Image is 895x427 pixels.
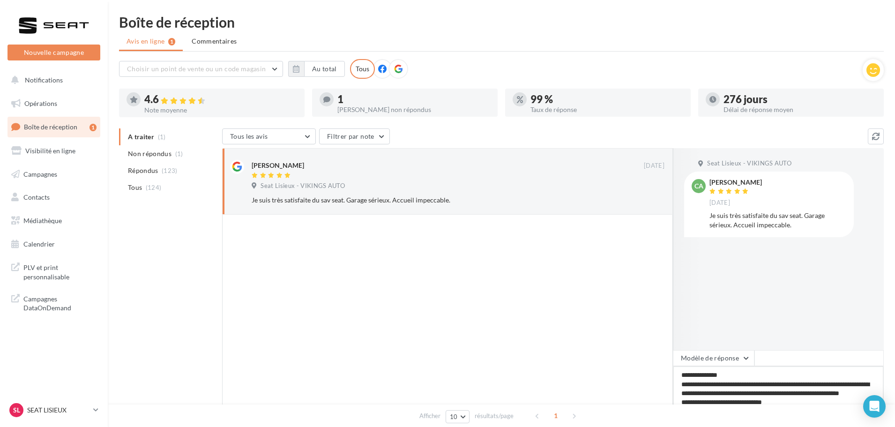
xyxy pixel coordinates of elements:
div: Je suis très satisfaite du sav seat. Garage sérieux. Accueil impeccable. [709,211,846,230]
button: Filtrer par note [319,128,390,144]
div: Délai de réponse moyen [723,106,876,113]
span: ca [694,181,703,191]
button: Tous les avis [222,128,316,144]
span: Tous [128,183,142,192]
span: (123) [162,167,178,174]
span: [DATE] [644,162,664,170]
a: Campagnes DataOnDemand [6,289,102,316]
div: Tous [350,59,375,79]
span: Non répondus [128,149,172,158]
button: Notifications [6,70,98,90]
a: Opérations [6,94,102,113]
span: (1) [175,150,183,157]
div: Taux de réponse [530,106,683,113]
div: Boîte de réception [119,15,884,29]
div: Note moyenne [144,107,297,113]
span: Tous les avis [230,132,268,140]
button: Au total [304,61,345,77]
div: 1 [337,94,490,105]
a: PLV et print personnalisable [6,257,102,285]
div: [PERSON_NAME] [252,161,304,170]
span: Seat Lisieux - VIKINGS AUTO [707,159,791,168]
a: Visibilité en ligne [6,141,102,161]
span: 1 [548,408,563,423]
a: SL SEAT LISIEUX [7,401,100,419]
a: Contacts [6,187,102,207]
button: 10 [446,410,470,423]
a: Médiathèque [6,211,102,231]
span: Campagnes DataOnDemand [23,292,97,313]
button: Nouvelle campagne [7,45,100,60]
span: [DATE] [709,199,730,207]
span: PLV et print personnalisable [23,261,97,281]
button: Choisir un point de vente ou un code magasin [119,61,283,77]
div: 4.6 [144,94,297,105]
div: 99 % [530,94,683,105]
span: Notifications [25,76,63,84]
span: résultats/page [475,412,514,420]
div: Je suis très satisfaite du sav seat. Garage sérieux. Accueil impeccable. [252,195,604,205]
span: Médiathèque [23,217,62,225]
div: [PERSON_NAME] [709,179,762,186]
a: Campagnes [6,165,102,184]
button: Au total [288,61,345,77]
span: Visibilité en ligne [25,147,75,155]
span: Choisir un point de vente ou un code magasin [127,65,266,73]
button: Modèle de réponse [673,350,754,366]
span: Afficher [419,412,440,420]
span: Seat Lisieux - VIKINGS AUTO [261,182,345,190]
div: 276 jours [723,94,876,105]
span: Répondus [128,166,158,175]
span: 10 [450,413,458,420]
span: Boîte de réception [24,123,77,131]
p: SEAT LISIEUX [27,405,89,415]
span: Commentaires [192,37,237,46]
span: Campagnes [23,170,57,178]
span: Contacts [23,193,50,201]
a: Calendrier [6,234,102,254]
span: Opérations [24,99,57,107]
div: Open Intercom Messenger [863,395,886,418]
div: [PERSON_NAME] non répondus [337,106,490,113]
span: (124) [146,184,162,191]
div: 1 [89,124,97,131]
a: Boîte de réception1 [6,117,102,137]
span: Calendrier [23,240,55,248]
span: SL [13,405,20,415]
